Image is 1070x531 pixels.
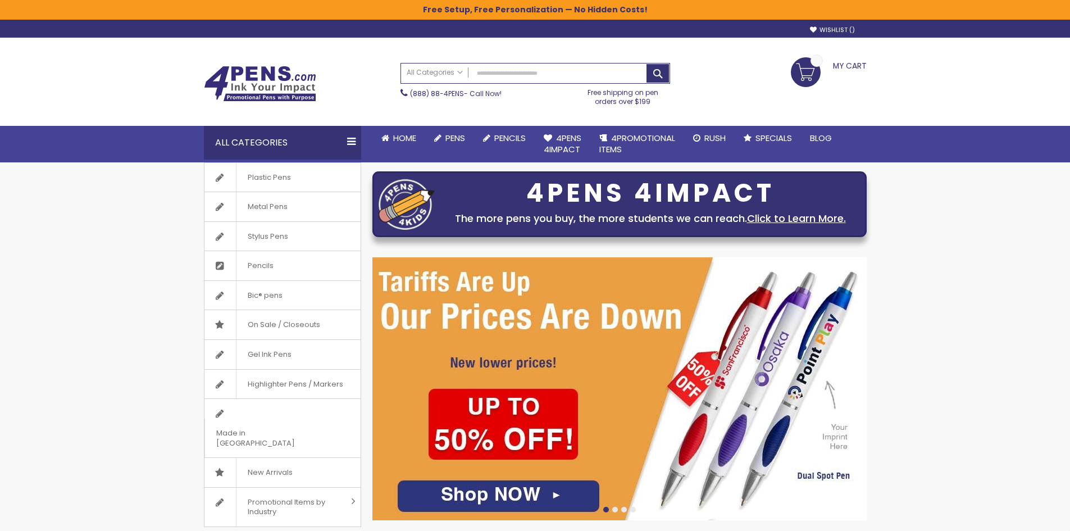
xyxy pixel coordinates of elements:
a: Pencils [474,126,535,151]
a: Wishlist [810,26,855,34]
a: Metal Pens [204,192,361,221]
a: Gel Ink Pens [204,340,361,369]
span: All Categories [407,68,463,77]
a: Blog [801,126,841,151]
span: Blog [810,132,832,144]
span: Pencils [236,251,285,280]
img: four_pen_logo.png [379,179,435,230]
a: New Arrivals [204,458,361,487]
span: - Call Now! [410,89,502,98]
span: 4Pens 4impact [544,132,581,155]
span: Gel Ink Pens [236,340,303,369]
a: Made in [GEOGRAPHIC_DATA] [204,399,361,457]
div: 4PENS 4IMPACT [440,181,860,205]
div: All Categories [204,126,361,160]
a: 4Pens4impact [535,126,590,162]
img: /cheap-promotional-products.html [372,257,867,520]
span: Plastic Pens [236,163,302,192]
span: Bic® pens [236,281,294,310]
a: Home [372,126,425,151]
a: Pens [425,126,474,151]
a: Promotional Items by Industry [204,488,361,527]
span: Metal Pens [236,192,299,221]
span: On Sale / Closeouts [236,310,331,339]
a: Highlighter Pens / Markers [204,370,361,399]
span: Pens [445,132,465,144]
span: Rush [704,132,726,144]
span: 4PROMOTIONAL ITEMS [599,132,675,155]
a: On Sale / Closeouts [204,310,361,339]
a: All Categories [401,63,468,82]
a: Stylus Pens [204,222,361,251]
div: Free shipping on pen orders over $199 [576,84,670,106]
span: Specials [755,132,792,144]
a: Specials [735,126,801,151]
div: The more pens you buy, the more students we can reach. [440,211,860,226]
a: Pencils [204,251,361,280]
a: 4PROMOTIONALITEMS [590,126,684,162]
img: 4Pens Custom Pens and Promotional Products [204,66,316,102]
a: Rush [684,126,735,151]
a: Bic® pens [204,281,361,310]
span: Highlighter Pens / Markers [236,370,354,399]
a: Plastic Pens [204,163,361,192]
a: Click to Learn More. [747,211,846,225]
span: New Arrivals [236,458,304,487]
span: Made in [GEOGRAPHIC_DATA] [204,419,333,457]
span: Stylus Pens [236,222,299,251]
a: (888) 88-4PENS [410,89,464,98]
span: Pencils [494,132,526,144]
span: Home [393,132,416,144]
span: Promotional Items by Industry [236,488,347,527]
